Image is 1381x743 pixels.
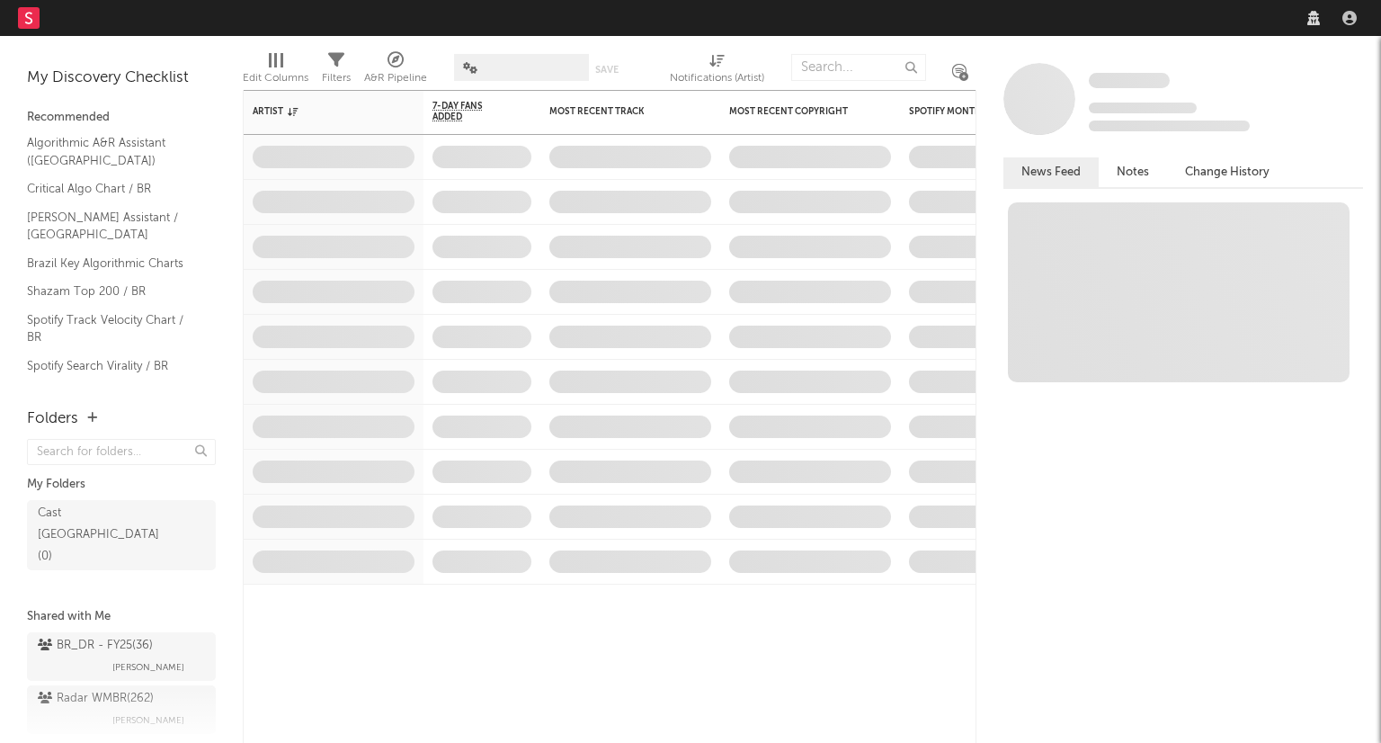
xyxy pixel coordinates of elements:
span: [PERSON_NAME] [112,710,184,731]
span: 0 fans last week [1089,121,1250,131]
input: Search for folders... [27,439,216,465]
div: Filters [322,45,351,97]
div: Notifications (Artist) [670,67,764,89]
div: Recommended [27,107,216,129]
div: Edit Columns [243,45,308,97]
div: Most Recent Track [549,106,684,117]
span: Tracking Since: [DATE] [1089,103,1197,113]
div: My Discovery Checklist [27,67,216,89]
button: Change History [1167,157,1287,187]
a: Some Artist [1089,72,1170,90]
button: Save [595,65,619,75]
a: Spotify Track Velocity Chart / BR [27,310,198,347]
input: Search... [791,54,926,81]
div: Spotify Monthly Listeners [909,106,1044,117]
div: Folders [27,408,78,430]
div: A&R Pipeline [364,67,427,89]
a: BR_DR - FY25(36)[PERSON_NAME] [27,632,216,681]
div: BR_DR - FY25 ( 36 ) [38,635,153,657]
button: News Feed [1003,157,1099,187]
span: 7-Day Fans Added [432,101,504,122]
div: Most Recent Copyright [729,106,864,117]
a: [PERSON_NAME] Assistant / [GEOGRAPHIC_DATA] [27,208,198,245]
div: Cast [GEOGRAPHIC_DATA] ( 0 ) [38,503,165,568]
a: Spotify Search Virality / BR [27,356,198,376]
div: Filters [322,67,351,89]
div: My Folders [27,474,216,496]
div: Artist [253,106,388,117]
a: Radar WMBR(262)[PERSON_NAME] [27,685,216,734]
span: [PERSON_NAME] [112,657,184,678]
a: Algorithmic A&R Assistant ([GEOGRAPHIC_DATA]) [27,133,198,170]
span: Some Artist [1089,73,1170,88]
div: Shared with Me [27,606,216,628]
button: Notes [1099,157,1167,187]
div: Edit Columns [243,67,308,89]
a: Brazil Key Algorithmic Charts [27,254,198,273]
div: Radar WMBR ( 262 ) [38,688,154,710]
a: Shazam Top 200 / BR [27,282,198,301]
div: A&R Pipeline [364,45,427,97]
a: Critical Algo Chart / BR [27,179,198,199]
div: Notifications (Artist) [670,45,764,97]
a: Cast [GEOGRAPHIC_DATA](0) [27,500,216,570]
